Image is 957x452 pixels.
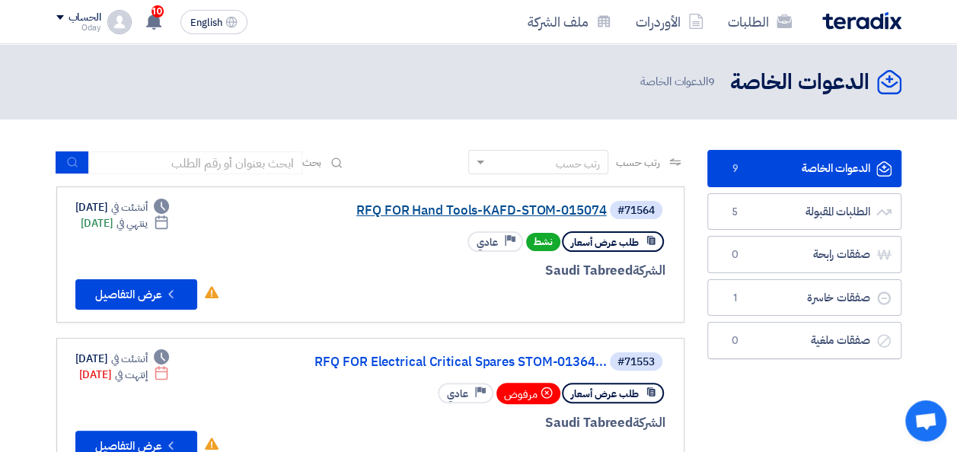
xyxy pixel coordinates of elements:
[905,400,946,441] div: Open chat
[81,215,170,231] div: [DATE]
[726,247,745,263] span: 0
[180,10,247,34] button: English
[302,355,607,369] a: RFQ FOR Electrical Critical Spares STOM-01364...
[302,204,607,218] a: RFQ FOR Hand Tools-KAFD-STOM-015074
[299,413,665,433] div: Saudi Tabreed
[111,351,148,367] span: أنشئت في
[640,73,718,91] span: الدعوات الخاصة
[707,150,901,187] a: الدعوات الخاصة9
[190,18,222,28] span: English
[616,154,659,170] span: رتب حسب
[75,351,170,367] div: [DATE]
[302,154,322,170] span: بحث
[726,205,745,220] span: 5
[726,161,745,177] span: 9
[69,11,101,24] div: الحساب
[730,68,869,97] h2: الدعوات الخاصة
[111,199,148,215] span: أنشئت في
[496,383,560,404] div: مرفوض
[617,357,655,368] div: #71553
[707,236,901,273] a: صفقات رابحة0
[707,279,901,317] a: صفقات خاسرة1
[79,367,170,383] div: [DATE]
[115,367,148,383] span: إنتهت في
[624,4,716,40] a: الأوردرات
[633,261,665,280] span: الشركة
[707,193,901,231] a: الطلبات المقبولة5
[708,73,715,90] span: 9
[556,156,600,172] div: رتب حسب
[571,387,639,401] span: طلب عرض أسعار
[152,5,164,18] span: 10
[526,233,560,251] span: نشط
[726,333,745,349] span: 0
[75,199,170,215] div: [DATE]
[515,4,624,40] a: ملف الشركة
[447,387,468,401] span: عادي
[107,10,132,34] img: profile_test.png
[477,235,498,250] span: عادي
[75,279,197,310] button: عرض التفاصيل
[89,151,302,174] input: ابحث بعنوان أو رقم الطلب
[726,291,745,306] span: 1
[707,322,901,359] a: صفقات ملغية0
[633,413,665,432] span: الشركة
[617,205,655,216] div: #71564
[56,24,101,32] div: Oday
[571,235,639,250] span: طلب عرض أسعار
[716,4,804,40] a: الطلبات
[822,12,901,30] img: Teradix logo
[299,261,665,281] div: Saudi Tabreed
[116,215,148,231] span: ينتهي في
